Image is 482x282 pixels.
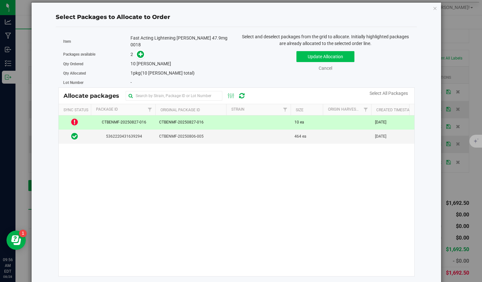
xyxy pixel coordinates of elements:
[126,91,222,101] input: Search by Strain, Package ID or Lot Number
[375,119,386,125] span: [DATE]
[63,61,130,67] label: Qty Ordered
[130,70,133,76] span: 1
[137,61,171,66] span: [PERSON_NAME]
[242,34,409,46] span: Select and deselect packages from the grid to allocate. Initially highlighted packages are alread...
[56,13,417,22] div: Select Packages to Allocate to Order
[95,133,151,140] span: 5362220431639294
[296,108,304,112] a: Size
[159,133,222,140] span: CTBENMF-20250806-005
[130,80,132,85] span: -
[63,108,88,112] a: Sync Status
[130,35,232,48] div: Fast Acting Lightening [PERSON_NAME] 47.9mg 0018
[63,80,130,86] label: Lot Number
[370,91,408,96] a: Select All Packages
[319,66,332,71] a: Cancel
[63,70,130,76] label: Qty Allocated
[159,119,222,125] span: CTBENMF-20250827-016
[361,104,371,115] a: Filter
[294,119,304,125] span: 10 ea
[140,70,195,76] span: (10 [PERSON_NAME] total)
[231,107,245,112] a: Strain
[71,118,78,127] span: OUT OF SYNC!
[63,51,130,57] label: Packages available
[294,133,306,140] span: 464 ea
[63,92,126,99] span: Allocate packages
[375,133,386,140] span: [DATE]
[130,52,133,57] span: 2
[296,51,354,62] button: Update Allocation
[145,104,155,115] a: Filter
[160,108,200,112] a: Original Package ID
[280,104,291,115] a: Filter
[6,231,26,250] iframe: Resource center
[130,61,136,66] span: 10
[63,39,130,44] label: Item
[328,107,361,112] a: Origin Harvests
[71,132,78,141] span: In Sync
[95,119,151,125] span: CTBENMF-20250827-016
[19,230,27,237] iframe: Resource center unread badge
[130,70,195,76] span: pkg
[96,107,118,112] a: Package Id
[376,108,415,112] a: Created Timestamp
